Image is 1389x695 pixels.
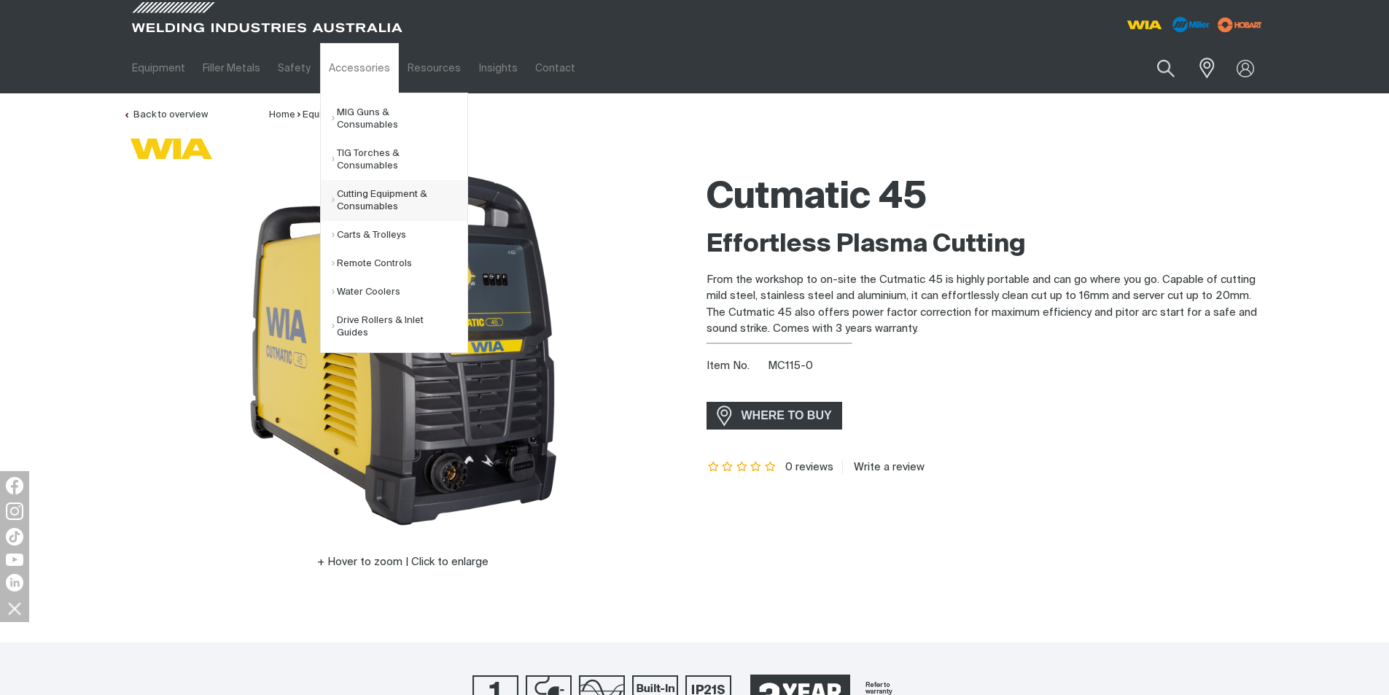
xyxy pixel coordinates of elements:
input: Product name or item number... [1122,51,1190,85]
a: Contact [526,43,584,93]
a: Home [269,110,295,120]
a: WHERE TO BUY [707,402,843,429]
img: LinkedIn [6,574,23,591]
span: MC115-0 [768,360,813,371]
a: Write a review [842,461,925,474]
h1: Cutmatic 45 [707,174,1267,222]
a: Remote Controls [332,249,467,278]
p: From the workshop to on-site the Cutmatic 45 is highly portable and can go where you go. Capable ... [707,272,1267,338]
a: Equipment [123,43,194,93]
ul: Accessories Submenu [320,93,468,353]
img: TikTok [6,528,23,545]
a: Water Coolers [332,278,467,306]
h2: Effortless Plasma Cutting [707,229,1267,261]
a: Insights [470,43,526,93]
span: Item No. [707,358,766,375]
a: TIG Torches & Consumables [332,139,467,180]
img: YouTube [6,554,23,566]
a: MIG Guns & Consumables [332,98,467,139]
nav: Main [123,43,981,93]
a: Cutting Equipment & Consumables [332,180,467,221]
a: Equipment [303,110,350,120]
button: Search products [1141,51,1191,85]
a: Carts & Trolleys [332,221,467,249]
span: WHERE TO BUY [732,404,841,427]
a: Back to overview [123,110,208,120]
a: Drive Rollers & Inlet Guides [332,306,467,347]
a: Safety [269,43,319,93]
a: Filler Metals [194,43,269,93]
img: Facebook [6,477,23,494]
img: miller [1213,14,1267,36]
img: hide socials [2,596,27,621]
img: Cutmatic 45 [221,167,585,532]
button: Hover to zoom | Click to enlarge [308,554,497,571]
a: Accessories [320,43,399,93]
span: 0 reviews [785,462,833,473]
nav: Breadcrumb [269,108,426,123]
span: Rating: {0} [707,462,778,473]
a: Resources [399,43,470,93]
img: Instagram [6,502,23,520]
